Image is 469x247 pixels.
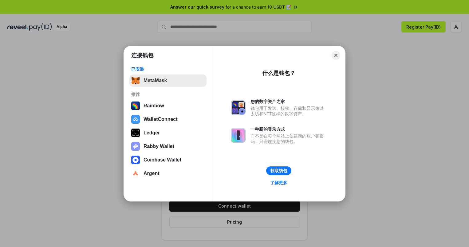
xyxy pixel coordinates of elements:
img: svg+xml,%3Csvg%20xmlns%3D%22http%3A%2F%2Fwww.w3.org%2F2000%2Fsvg%22%20fill%3D%22none%22%20viewBox... [231,128,246,143]
div: 您的数字资产之家 [250,99,327,104]
img: svg+xml,%3Csvg%20xmlns%3D%22http%3A%2F%2Fwww.w3.org%2F2000%2Fsvg%22%20width%3D%2228%22%20height%3... [131,129,140,137]
div: 推荐 [131,92,205,97]
div: 什么是钱包？ [262,70,295,77]
img: svg+xml,%3Csvg%20xmlns%3D%22http%3A%2F%2Fwww.w3.org%2F2000%2Fsvg%22%20fill%3D%22none%22%20viewBox... [231,100,246,115]
button: WalletConnect [129,113,207,125]
div: 钱包用于发送、接收、存储和显示像以太坊和NFT这样的数字资产。 [250,106,327,117]
img: svg+xml,%3Csvg%20xmlns%3D%22http%3A%2F%2Fwww.w3.org%2F2000%2Fsvg%22%20fill%3D%22none%22%20viewBox... [131,142,140,151]
div: 一种新的登录方式 [250,126,327,132]
img: svg+xml,%3Csvg%20fill%3D%22none%22%20height%3D%2233%22%20viewBox%3D%220%200%2035%2033%22%20width%... [131,76,140,85]
div: MetaMask [144,78,167,83]
div: Rabby Wallet [144,144,174,149]
button: Rainbow [129,100,207,112]
div: Rainbow [144,103,164,109]
div: 已安装 [131,66,205,72]
button: Close [332,51,340,60]
button: Coinbase Wallet [129,154,207,166]
button: 获取钱包 [266,166,291,175]
div: Ledger [144,130,160,136]
img: svg+xml,%3Csvg%20width%3D%2228%22%20height%3D%2228%22%20viewBox%3D%220%200%2028%2028%22%20fill%3D... [131,115,140,124]
button: Rabby Wallet [129,140,207,153]
div: 获取钱包 [270,168,287,173]
h1: 连接钱包 [131,52,153,59]
div: 了解更多 [270,180,287,185]
img: svg+xml,%3Csvg%20width%3D%2228%22%20height%3D%2228%22%20viewBox%3D%220%200%2028%2028%22%20fill%3D... [131,156,140,164]
img: svg+xml,%3Csvg%20width%3D%22120%22%20height%3D%22120%22%20viewBox%3D%220%200%20120%20120%22%20fil... [131,102,140,110]
div: Coinbase Wallet [144,157,181,163]
div: WalletConnect [144,117,178,122]
div: Argent [144,171,160,176]
button: MetaMask [129,74,207,87]
button: Argent [129,167,207,180]
img: svg+xml,%3Csvg%20width%3D%2228%22%20height%3D%2228%22%20viewBox%3D%220%200%2028%2028%22%20fill%3D... [131,169,140,178]
button: Ledger [129,127,207,139]
a: 了解更多 [266,179,291,187]
div: 而不是在每个网站上创建新的账户和密码，只需连接您的钱包。 [250,133,327,144]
